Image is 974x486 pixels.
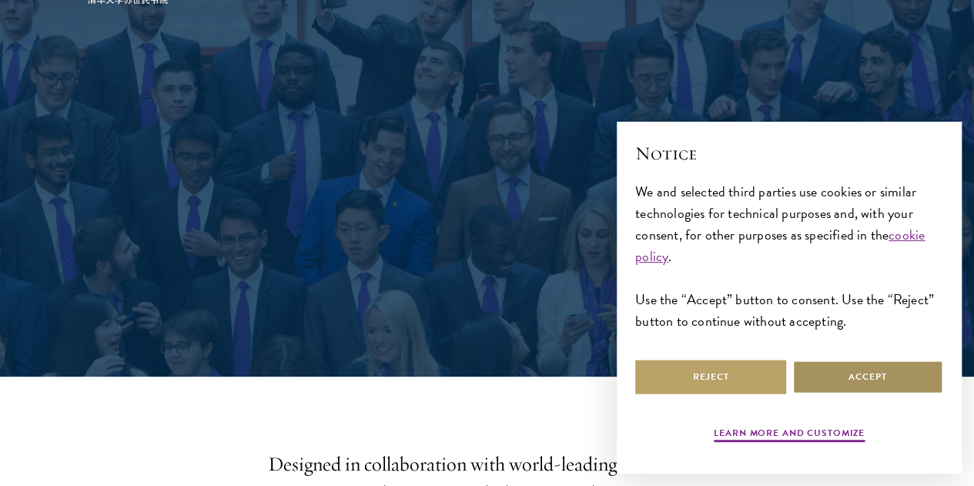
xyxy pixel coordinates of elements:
[635,360,786,394] button: Reject
[714,426,865,444] button: Learn more and customize
[635,224,925,266] a: cookie policy
[635,140,943,166] h2: Notice
[635,181,943,333] div: We and selected third parties use cookies or similar technologies for technical purposes and, wit...
[792,360,943,394] button: Accept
